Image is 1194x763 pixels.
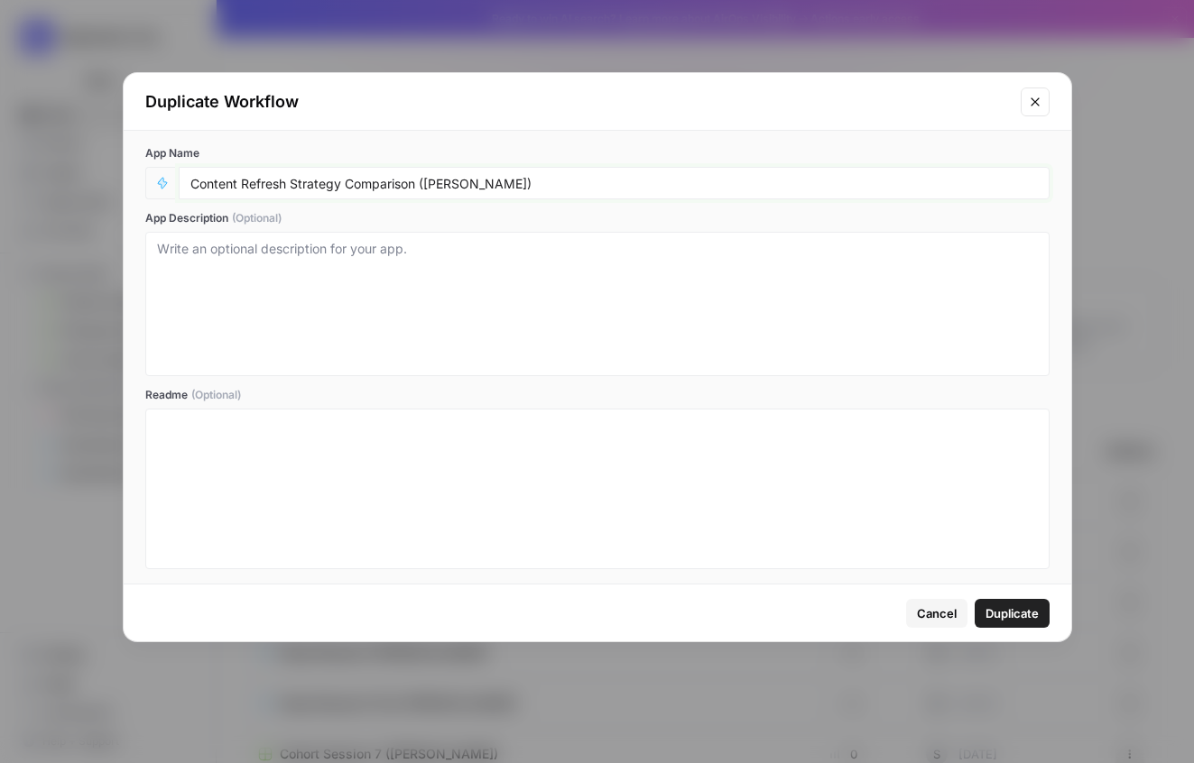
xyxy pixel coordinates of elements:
[145,89,1010,115] div: Duplicate Workflow
[190,175,1038,191] input: Untitled
[975,599,1050,628] button: Duplicate
[145,210,1050,226] label: App Description
[917,604,957,622] span: Cancel
[232,210,282,226] span: (Optional)
[906,599,967,628] button: Cancel
[1021,87,1050,116] button: Close modal
[145,387,1050,403] label: Readme
[145,145,1050,161] label: App Name
[986,604,1039,622] span: Duplicate
[191,387,241,403] span: (Optional)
